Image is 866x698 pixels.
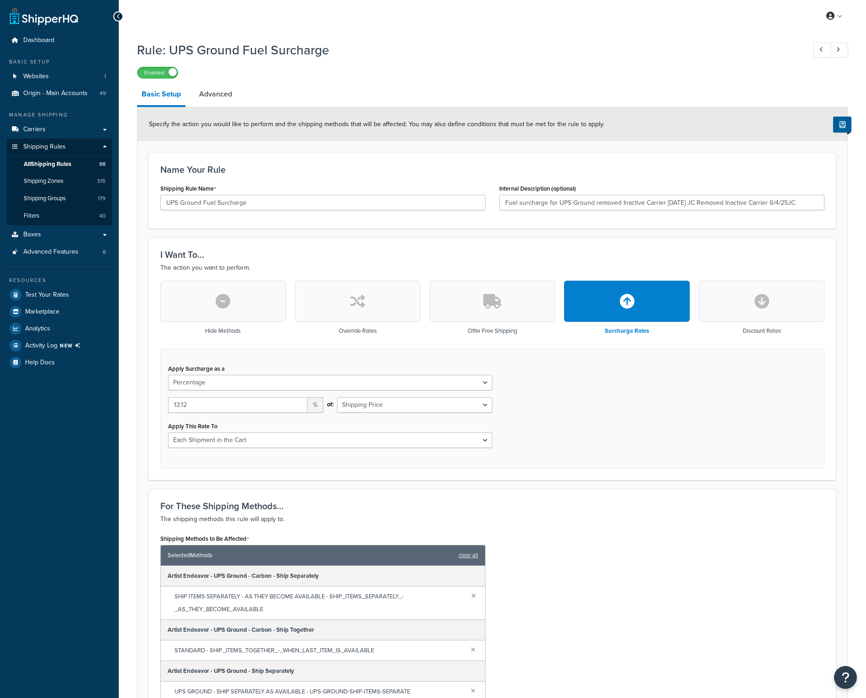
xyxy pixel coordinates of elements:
label: Internal Description (optional) [499,185,576,192]
span: % [307,397,323,413]
li: Origin - Main Accounts [7,85,112,102]
h1: Rule: UPS Ground Fuel Surcharge [137,41,797,59]
a: Origin - Main Accounts49 [7,85,112,102]
li: Shipping Rules [7,139,112,225]
button: Open Resource Center [834,666,857,689]
span: SHIP ITEMS SEPARATELY - AS THEY BECOME AVAILABLE - SHIP_ITEMS_SEPARATELY_-_AS_THEY_BECOME_AVAILABLE [174,590,465,616]
h3: Name Your Rule [160,165,824,175]
button: Show Help Docs [833,117,851,133]
span: NEW [60,342,84,349]
a: Websites1 [7,68,112,85]
span: 98 [99,160,106,168]
a: Dashboard [7,32,112,49]
span: Websites [23,73,49,80]
span: Marketplace [25,308,59,316]
a: clear all [459,549,478,562]
span: Selected Methods [168,549,454,562]
li: Shipping Zones [7,173,112,190]
label: Shipping Rule Name [160,185,216,192]
a: Activity LogNEW [7,337,112,354]
label: Apply Surcharge as a [168,365,225,372]
span: 40 [99,212,106,220]
a: Help Docs [7,354,112,371]
a: Next Record [830,43,848,58]
a: Basic Setup [137,83,185,107]
a: Previous Record [813,43,831,58]
h3: Surcharge Rates [605,328,649,334]
div: Basic Setup [7,58,112,66]
label: Shipping Methods to Be Affected [160,535,249,543]
a: AllShipping Rules98 [7,156,112,173]
a: Shipping Rules [7,139,112,155]
li: Websites [7,68,112,85]
a: Analytics [7,320,112,337]
span: Activity Log [25,340,84,352]
a: Shipping Zones515 [7,173,112,190]
span: Help Docs [25,359,55,367]
span: STANDARD - SHIP_ITEMS_TOGETHER_-_WHEN_LAST_ITEM_IS_AVAILABLE [174,644,464,657]
h3: For These Shipping Methods... [160,501,824,511]
p: The action you want to perform. [160,262,824,273]
span: of: [327,398,333,411]
span: UPS GROUND - SHIP SEPARATELY AS AVAILABLE - UPS-GROUND-SHIP-ITEMS-SEPARATE [174,685,464,698]
li: Advanced Features [7,244,112,261]
div: Artist Endeavor - UPS Ground - Carbon - Ship Together [161,620,485,640]
span: 179 [98,195,106,202]
div: Manage Shipping [7,111,112,119]
li: [object Object] [7,337,112,354]
a: Shipping Groups179 [7,190,112,207]
span: 1 [104,73,106,80]
p: The shipping methods this rule will apply to. [160,514,824,525]
span: 6 [103,248,106,256]
span: Specify the action you would like to perform and the shipping methods that will be affected. You ... [149,119,604,129]
h3: Discount Rates [743,328,781,334]
span: Carriers [23,126,46,133]
span: Origin - Main Accounts [23,90,88,97]
span: Boxes [23,231,41,239]
span: Analytics [25,325,50,333]
a: Boxes [7,226,112,243]
h3: Offer Free Shipping [468,328,517,334]
span: Shipping Rules [23,143,66,151]
div: Resources [7,277,112,284]
li: Shipping Groups [7,190,112,207]
span: All Shipping Rules [24,160,71,168]
a: Carriers [7,121,112,138]
a: Advanced Features6 [7,244,112,261]
div: Artist Endeavor - UPS Ground - Carbon - Ship Separately [161,566,485,586]
span: Shipping Zones [24,177,63,185]
a: Marketplace [7,304,112,320]
label: Enabled [137,67,178,78]
a: Advanced [195,83,237,105]
span: 515 [97,177,106,185]
span: Shipping Groups [24,195,66,202]
h3: Override Rates [339,328,377,334]
h3: Hide Methods [205,328,241,334]
span: 49 [100,90,106,97]
span: Filters [24,212,39,220]
span: Test Your Rates [25,291,69,299]
span: Advanced Features [23,248,79,256]
li: Filters [7,208,112,224]
a: Filters40 [7,208,112,224]
label: Apply This Rate To [168,423,217,430]
span: Dashboard [23,37,54,44]
h3: I Want To... [160,250,824,260]
div: Artist Endeavor - UPS Ground - Ship Separately [161,661,485,682]
a: Test Your Rates [7,287,112,303]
